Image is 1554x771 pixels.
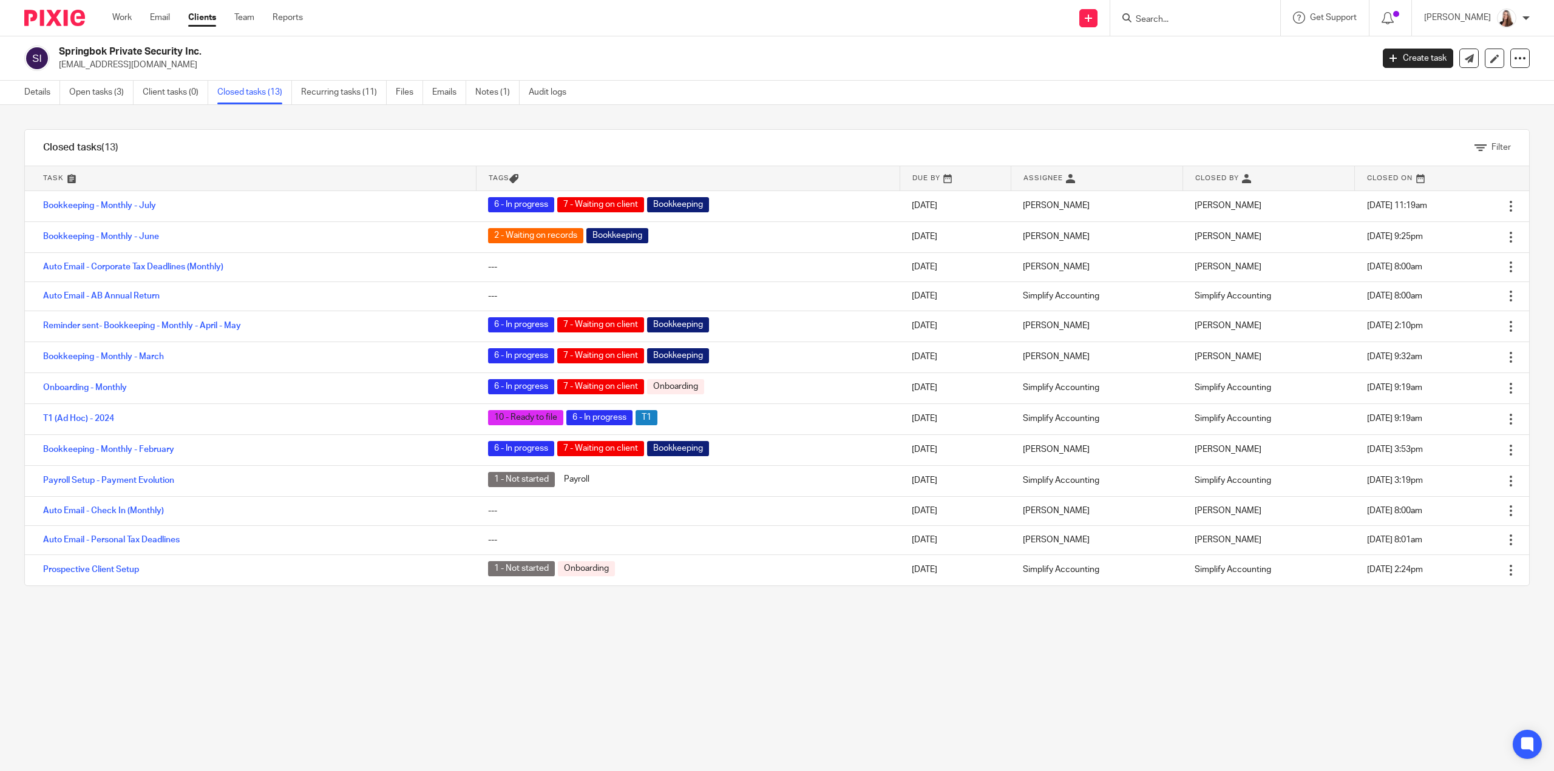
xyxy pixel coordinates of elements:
[1011,342,1182,372] td: [PERSON_NAME]
[217,81,292,104] a: Closed tasks (13)
[647,441,709,456] span: Bookkeeping
[1195,414,1271,423] span: Simplify Accounting
[43,414,114,423] a: T1 (Ad Hoc) - 2024
[1367,292,1422,300] span: [DATE] 8:00am
[900,281,1011,311] td: [DATE]
[1491,143,1511,152] span: Filter
[1011,221,1182,252] td: [PERSON_NAME]
[1011,465,1182,496] td: Simplify Accounting
[488,410,563,425] span: 10 - Ready to file
[150,12,170,24] a: Email
[900,311,1011,342] td: [DATE]
[43,141,118,154] h1: Closed tasks
[1497,8,1516,28] img: Larissa-headshot-cropped.jpg
[488,290,887,302] div: ---
[24,81,60,104] a: Details
[273,12,303,24] a: Reports
[143,81,208,104] a: Client tasks (0)
[557,348,644,363] span: 7 - Waiting on client
[69,81,134,104] a: Open tasks (3)
[647,348,709,363] span: Bookkeeping
[1011,311,1182,342] td: [PERSON_NAME]
[1367,445,1423,454] span: [DATE] 3:53pm
[900,465,1011,496] td: [DATE]
[43,263,223,271] a: Auto Email - Corporate Tax Deadlines (Monthly)
[488,317,554,332] span: 6 - In progress
[488,505,887,517] div: ---
[1310,13,1357,22] span: Get Support
[43,507,164,515] a: Auto Email - Check In (Monthly)
[24,45,50,71] img: svg%3E
[188,12,216,24] a: Clients
[432,81,466,104] a: Emails
[488,261,887,273] div: ---
[1195,536,1261,544] span: [PERSON_NAME]
[475,81,520,104] a: Notes (1)
[488,441,554,456] span: 6 - In progress
[1011,372,1182,403] td: Simplify Accounting
[43,565,139,574] a: Prospective Client Setup
[900,221,1011,252] td: [DATE]
[1367,201,1427,210] span: [DATE] 11:19am
[900,554,1011,585] td: [DATE]
[59,59,1365,71] p: [EMAIL_ADDRESS][DOMAIN_NAME]
[1011,403,1182,434] td: Simplify Accounting
[1367,507,1422,515] span: [DATE] 8:00am
[529,81,575,104] a: Audit logs
[488,197,554,212] span: 6 - In progress
[1011,434,1182,465] td: [PERSON_NAME]
[43,476,174,485] a: Payroll Setup - Payment Evolution
[1011,252,1182,281] td: [PERSON_NAME]
[1367,414,1422,423] span: [DATE] 9:19am
[557,317,644,332] span: 7 - Waiting on client
[1195,292,1271,300] span: Simplify Accounting
[1424,12,1491,24] p: [PERSON_NAME]
[647,317,709,332] span: Bookkeeping
[557,379,644,394] span: 7 - Waiting on client
[647,197,709,212] span: Bookkeeping
[900,252,1011,281] td: [DATE]
[59,45,1104,58] h2: Springbok Private Security Inc.
[43,536,180,544] a: Auto Email - Personal Tax Deadlines
[301,81,387,104] a: Recurring tasks (11)
[1195,565,1271,574] span: Simplify Accounting
[1011,190,1182,221] td: [PERSON_NAME]
[1135,15,1244,25] input: Search
[43,383,127,392] a: Onboarding - Monthly
[43,445,174,454] a: Bookkeeping - Monthly - February
[647,379,704,394] span: Onboarding
[488,472,555,487] span: 1 - Not started
[900,525,1011,554] td: [DATE]
[43,352,164,361] a: Bookkeeping - Monthly - March
[1195,263,1261,271] span: [PERSON_NAME]
[488,379,554,394] span: 6 - In progress
[566,410,633,425] span: 6 - In progress
[557,197,644,212] span: 7 - Waiting on client
[1011,496,1182,525] td: [PERSON_NAME]
[1367,322,1423,330] span: [DATE] 2:10pm
[1195,352,1261,361] span: [PERSON_NAME]
[1195,322,1261,330] span: [PERSON_NAME]
[101,143,118,152] span: (13)
[43,201,156,210] a: Bookkeeping - Monthly - July
[1367,536,1422,544] span: [DATE] 8:01am
[112,12,132,24] a: Work
[900,496,1011,525] td: [DATE]
[488,228,583,243] span: 2 - Waiting on records
[900,372,1011,403] td: [DATE]
[1195,476,1271,485] span: Simplify Accounting
[1367,383,1422,392] span: [DATE] 9:19am
[558,472,595,487] span: Payroll
[488,561,555,576] span: 1 - Not started
[1011,281,1182,311] td: Simplify Accounting
[1367,476,1423,485] span: [DATE] 3:19pm
[1367,352,1422,361] span: [DATE] 9:32am
[488,348,554,363] span: 6 - In progress
[396,81,423,104] a: Files
[488,534,887,546] div: ---
[1195,507,1261,515] span: [PERSON_NAME]
[1383,49,1453,68] a: Create task
[476,166,900,190] th: Tags
[43,232,159,241] a: Bookkeeping - Monthly - June
[557,441,644,456] span: 7 - Waiting on client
